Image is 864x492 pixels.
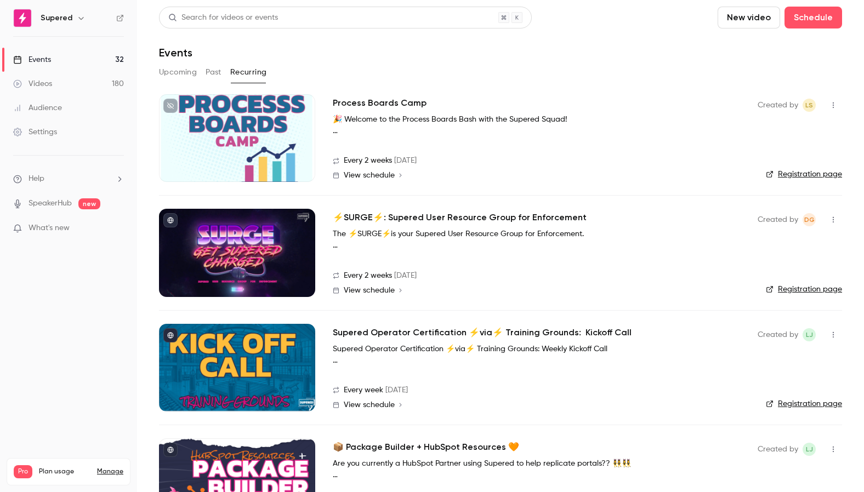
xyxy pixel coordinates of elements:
p: The ⚡️SURGE⚡️is your Supered User Resource Group for Enforcement. [333,228,662,240]
button: New video [718,7,780,28]
span: Every 2 weeks [344,270,392,282]
span: Pro [14,465,32,478]
div: Events [13,54,51,65]
a: Manage [97,467,123,476]
span: Every week [344,385,383,396]
span: [DATE] [394,155,417,167]
div: Videos [13,78,52,89]
span: Created by [758,328,798,341]
span: D'Ana Guiloff [803,213,816,226]
a: Registration page [766,169,842,180]
span: View schedule [344,287,395,294]
span: Created by [758,213,798,226]
span: LJ [806,328,813,341]
button: Recurring [230,64,267,81]
p: Are you currently a HubSpot Partner using Supered to help replicate portals?? 👯‍♀️👯‍♀️ [333,458,662,470]
button: Upcoming [159,64,197,81]
span: Help [29,173,44,185]
h6: Supered [41,13,72,24]
a: Registration page [766,284,842,295]
span: What's new [29,222,70,234]
iframe: Noticeable Trigger [111,224,124,233]
li: help-dropdown-opener [13,173,124,185]
a: Process Boards Camp [333,96,427,110]
strong: Supered Operator Certification ⚡️via⚡️ Training Grounds: Weekly Kickoff Call [333,345,607,353]
img: Supered [14,9,31,27]
span: DG [804,213,815,226]
span: [DATE] [385,385,408,396]
a: Registration page [766,398,842,409]
span: Plan usage [39,467,90,476]
span: Created by [758,99,798,112]
span: Every 2 weeks [344,155,392,167]
a: View schedule [333,401,740,409]
a: View schedule [333,171,740,180]
div: Search for videos or events [168,12,278,24]
span: LJ [806,443,813,456]
a: View schedule [333,286,740,295]
a: 📦 Package Builder + HubSpot Resources 🧡 [333,440,519,454]
span: Lindsey Smith [803,99,816,112]
div: Settings [13,127,57,138]
span: Created by [758,443,798,456]
span: View schedule [344,171,395,179]
a: SpeakerHub [29,198,72,209]
h1: Events [159,46,192,59]
a: ⚡️SURGE⚡️: Supered User Resource Group for Enforcement [333,211,587,224]
div: Audience [13,102,62,113]
span: Lindsay John [803,443,816,456]
span: [DATE] [394,270,417,282]
span: new [78,198,100,209]
a: Supered Operator Certification ⚡️via⚡️ Training Grounds: Kickoff Call [333,326,632,339]
button: Schedule [785,7,842,28]
button: Past [206,64,221,81]
p: 🎉 Welcome to the Process Boards Bash with the Supered Squad! [333,114,662,125]
span: Lindsay John [803,328,816,341]
span: LS [805,99,813,112]
span: View schedule [344,401,395,409]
